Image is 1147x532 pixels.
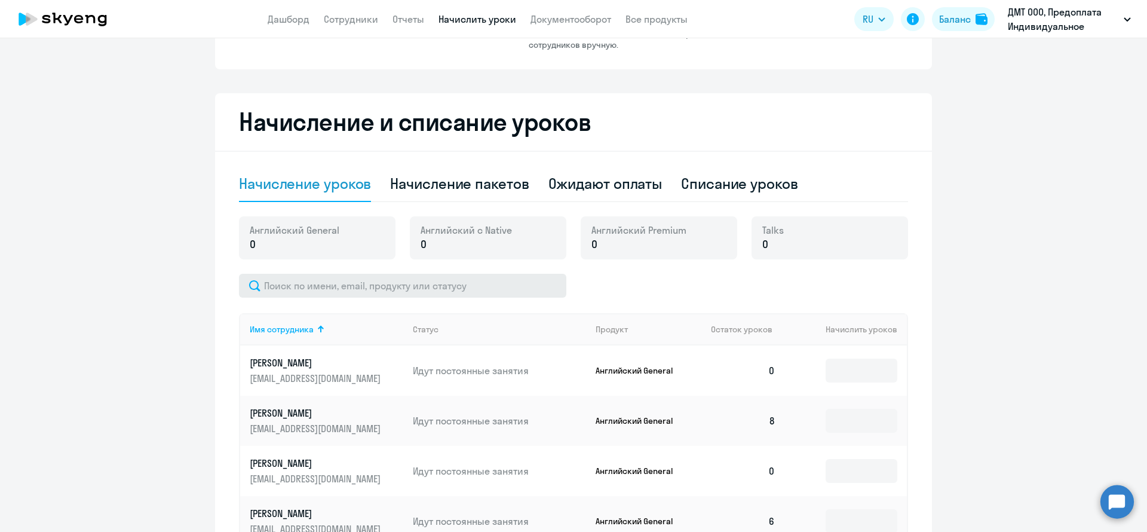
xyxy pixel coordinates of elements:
[250,422,384,435] p: [EMAIL_ADDRESS][DOMAIN_NAME]
[596,516,685,527] p: Английский General
[268,13,309,25] a: Дашборд
[421,237,427,252] span: 0
[711,324,785,335] div: Остаток уроков
[421,224,512,237] span: Английский с Native
[250,457,384,470] p: [PERSON_NAME]
[250,406,384,420] p: [PERSON_NAME]
[591,224,686,237] span: Английский Premium
[250,324,403,335] div: Имя сотрудника
[438,13,516,25] a: Начислить уроки
[250,372,384,385] p: [EMAIL_ADDRESS][DOMAIN_NAME]
[681,174,798,193] div: Списание уроков
[239,108,908,136] h2: Начисление и списание уроков
[591,237,597,252] span: 0
[976,13,987,25] img: balance
[785,313,907,346] th: Начислить уроков
[701,346,785,396] td: 0
[932,7,995,31] button: Балансbalance
[1008,5,1119,33] p: ДМТ ООО, Предоплата Индивидуальное обучение
[250,507,384,520] p: [PERSON_NAME]
[413,414,586,427] p: Идут постоянные занятия
[596,365,685,376] p: Английский General
[406,29,741,50] p: Создайте шаблон автоначислений, чтобы не делать это каждый раз для сотрудников вручную.
[250,472,384,485] p: [EMAIL_ADDRESS][DOMAIN_NAME]
[762,224,784,237] span: Talks
[250,356,384,369] p: [PERSON_NAME]
[413,324,586,335] div: Статус
[596,466,685,476] p: Английский General
[239,274,566,298] input: Поиск по имени, email, продукту или статусу
[250,224,339,237] span: Английский General
[392,13,424,25] a: Отчеты
[596,415,685,426] p: Английский General
[711,324,772,335] span: Остаток уроков
[762,237,768,252] span: 0
[863,12,873,26] span: RU
[939,12,971,26] div: Баланс
[548,174,663,193] div: Ожидают оплаты
[390,174,529,193] div: Начисление пакетов
[701,396,785,446] td: 8
[625,13,688,25] a: Все продукты
[250,356,403,385] a: [PERSON_NAME][EMAIL_ADDRESS][DOMAIN_NAME]
[250,324,314,335] div: Имя сотрудника
[250,457,403,485] a: [PERSON_NAME][EMAIL_ADDRESS][DOMAIN_NAME]
[596,324,628,335] div: Продукт
[530,13,611,25] a: Документооборот
[413,364,586,377] p: Идут постоянные занятия
[324,13,378,25] a: Сотрудники
[413,464,586,478] p: Идут постоянные занятия
[701,446,785,496] td: 0
[239,174,371,193] div: Начисление уроков
[250,237,256,252] span: 0
[854,7,894,31] button: RU
[250,406,403,435] a: [PERSON_NAME][EMAIL_ADDRESS][DOMAIN_NAME]
[413,515,586,528] p: Идут постоянные занятия
[1002,5,1137,33] button: ДМТ ООО, Предоплата Индивидуальное обучение
[596,324,702,335] div: Продукт
[413,324,438,335] div: Статус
